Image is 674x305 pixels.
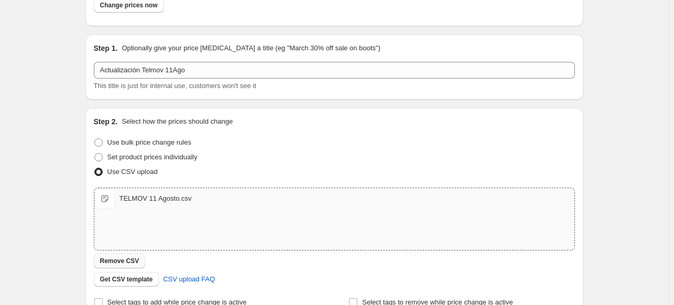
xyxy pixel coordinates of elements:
div: TELMOV 11 Agosto.csv [119,193,192,204]
button: Get CSV template [94,272,159,287]
span: This title is just for internal use, customers won't see it [94,82,256,90]
span: Change prices now [100,1,158,9]
a: CSV upload FAQ [157,271,221,288]
span: Set product prices individually [107,153,198,161]
p: Select how the prices should change [122,116,233,127]
span: Use bulk price change rules [107,138,191,146]
span: Get CSV template [100,275,153,284]
span: Remove CSV [100,257,139,265]
p: Optionally give your price [MEDICAL_DATA] a title (eg "March 30% off sale on boots") [122,43,380,53]
span: CSV upload FAQ [163,274,215,285]
button: Remove CSV [94,254,146,268]
h2: Step 1. [94,43,118,53]
input: 30% off holiday sale [94,62,575,79]
span: Use CSV upload [107,168,158,176]
h2: Step 2. [94,116,118,127]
